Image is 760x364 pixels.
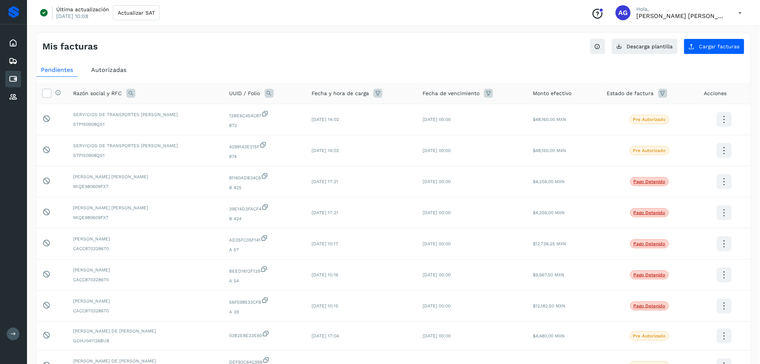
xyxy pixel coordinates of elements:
[42,41,98,52] h4: Mis facturas
[423,333,451,339] span: [DATE] 00:00
[533,148,567,153] span: $48,160.00 MXN
[5,89,21,105] div: Proveedores
[73,111,217,118] span: SERVICIOS DE TRANSPORTES [PERSON_NAME]
[312,148,339,153] span: [DATE] 14:02
[612,39,678,54] button: Descarga plantilla
[73,173,217,180] span: [PERSON_NAME] [PERSON_NAME]
[73,121,217,128] span: STP150908QS1
[5,71,21,87] div: Cuentas por pagar
[229,172,300,181] span: 81160ADB34C6
[423,148,451,153] span: [DATE] 00:00
[423,241,451,246] span: [DATE] 00:00
[312,241,338,246] span: [DATE] 10:17
[533,210,565,215] span: $4,256.00 MXN
[73,328,217,334] span: [PERSON_NAME] DE [PERSON_NAME]
[5,53,21,69] div: Embarques
[73,337,217,344] span: GOHJ041126BU8
[637,12,727,19] p: Abigail Gonzalez Leon
[73,276,217,283] span: CACC870328670
[633,148,666,153] p: Pre Autorizado
[73,142,217,149] span: SERVICIOS DE TRANSPORTES [PERSON_NAME]
[312,333,339,339] span: [DATE] 17:04
[634,303,666,309] p: Pago detenido
[633,117,666,122] p: Pre Autorizado
[634,272,666,277] p: Pago detenido
[229,90,260,97] span: UUID / Folio
[229,297,300,306] span: 56F598533CFB
[634,179,666,184] p: Pago detenido
[533,241,567,246] span: $12,736.25 MXN
[312,179,338,184] span: [DATE] 17:21
[5,35,21,51] div: Inicio
[41,66,73,73] span: Pendientes
[73,298,217,304] span: [PERSON_NAME]
[73,204,217,211] span: [PERSON_NAME] [PERSON_NAME]
[312,90,369,97] span: Fecha y hora de carga
[229,277,300,284] span: A 54
[229,203,300,212] span: 39E14D3FACF4
[229,330,300,339] span: 03B2E8E23E60
[423,272,451,277] span: [DATE] 00:00
[229,184,300,191] span: B 425
[533,117,567,122] span: $48,160.00 MXN
[73,183,217,190] span: MIQE980609FX7
[91,66,126,73] span: Autorizadas
[118,10,155,15] span: Actualizar SAT
[699,44,740,49] span: Cargar facturas
[423,210,451,215] span: [DATE] 00:00
[229,215,300,222] span: B 424
[229,141,300,150] span: 4299143E215F
[73,214,217,221] span: MIQE980609FX7
[73,236,217,242] span: [PERSON_NAME]
[73,90,122,97] span: Razón social y RFC
[684,39,745,54] button: Cargar facturas
[533,272,565,277] span: $9,967.50 MXN
[56,6,109,13] p: Última actualización
[704,90,727,97] span: Acciones
[73,267,217,273] span: [PERSON_NAME]
[56,13,88,19] p: [DATE] 10:08
[312,272,338,277] span: [DATE] 10:16
[627,44,673,49] span: Descarga plantilla
[229,234,300,243] span: AD35FC05F141
[634,241,666,246] p: Pago detenido
[312,117,339,122] span: [DATE] 14:02
[73,152,217,159] span: STP150908QS1
[633,333,666,339] p: Pre Autorizado
[533,333,565,339] span: $4,480.00 MXN
[229,153,300,160] span: 874
[229,309,300,315] span: A 39
[312,303,338,309] span: [DATE] 10:15
[423,303,451,309] span: [DATE] 00:00
[229,110,300,119] span: 12BE6C454C87
[637,6,727,12] p: Hola,
[312,210,338,215] span: [DATE] 17:21
[229,266,300,274] span: BEED1612F129
[533,90,572,97] span: Monto efectivo
[73,307,217,314] span: CACC870328670
[533,179,565,184] span: $4,256.00 MXN
[73,245,217,252] span: CACC870328670
[634,210,666,215] p: Pago detenido
[229,246,300,253] span: A 57
[423,117,451,122] span: [DATE] 00:00
[423,179,451,184] span: [DATE] 00:00
[607,90,654,97] span: Estado de factura
[423,90,480,97] span: Fecha de vencimiento
[229,122,300,129] span: 872
[113,5,160,20] button: Actualizar SAT
[533,303,566,309] span: $12,182.50 MXN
